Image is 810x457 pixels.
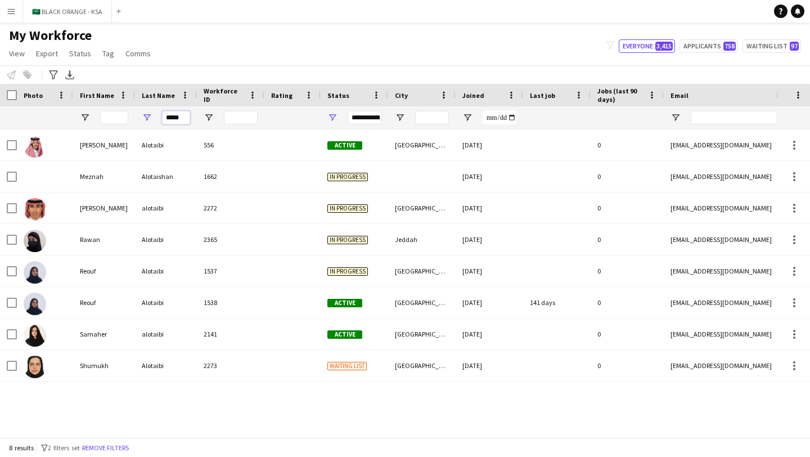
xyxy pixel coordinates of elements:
span: Status [69,48,91,59]
div: Reouf [73,287,135,318]
div: 556 [197,129,264,160]
div: [DATE] [456,256,523,286]
div: [DATE] [456,161,523,192]
span: Active [327,299,362,307]
button: Remove filters [80,442,131,454]
div: Shumukh [73,350,135,381]
div: 0 [591,192,664,223]
span: 3,415 [655,42,673,51]
span: Comms [125,48,151,59]
span: Joined [462,91,484,100]
span: Tag [102,48,114,59]
button: Open Filter Menu [327,113,337,123]
div: 0 [591,224,664,255]
span: In progress [327,236,368,244]
div: 141 days [523,287,591,318]
div: Alotaibi [135,224,197,255]
a: Export [31,46,62,61]
span: Workforce ID [204,87,244,104]
div: 1662 [197,161,264,192]
span: 97 [790,42,799,51]
div: [GEOGRAPHIC_DATA] [388,287,456,318]
div: Alotaibi [135,129,197,160]
a: View [4,46,29,61]
span: Email [670,91,688,100]
button: Waiting list97 [742,39,801,53]
div: [DATE] [456,287,523,318]
div: Alotaibi [135,350,197,381]
div: 1538 [197,287,264,318]
span: City [395,91,408,100]
div: 0 [591,129,664,160]
button: Everyone3,415 [619,39,675,53]
img: Abdulaziz Alotaibi [24,135,46,158]
div: 0 [591,287,664,318]
button: 🇸🇦 BLACK ORANGE - KSA [23,1,112,23]
input: Joined Filter Input [483,111,516,124]
span: In progress [327,204,368,213]
span: First Name [80,91,114,100]
a: Comms [121,46,155,61]
span: 2 filters set [48,443,80,452]
a: Tag [98,46,119,61]
input: First Name Filter Input [100,111,128,124]
div: [GEOGRAPHIC_DATA] [388,129,456,160]
div: [DATE] [456,129,523,160]
div: Meznah [73,161,135,192]
app-action-btn: Advanced filters [47,68,60,82]
div: [GEOGRAPHIC_DATA] [388,192,456,223]
div: 2365 [197,224,264,255]
input: Workforce ID Filter Input [224,111,258,124]
input: City Filter Input [415,111,449,124]
app-action-btn: Export XLSX [63,68,76,82]
div: Samaher [73,319,135,350]
span: Waiting list [327,362,367,370]
span: Active [327,141,362,150]
span: My Workforce [9,27,92,44]
button: Applicants758 [679,39,738,53]
button: Open Filter Menu [670,113,681,123]
button: Open Filter Menu [204,113,214,123]
div: [PERSON_NAME] [73,129,135,160]
div: [DATE] [456,319,523,350]
span: Last Name [142,91,175,100]
div: Alotaibi [135,256,197,286]
div: 1537 [197,256,264,286]
div: alotaibi [135,319,197,350]
span: Photo [24,91,43,100]
div: Jeddah [388,224,456,255]
div: alotaibi [135,192,197,223]
div: 0 [591,350,664,381]
img: Reouf Alotaibi [24,293,46,315]
div: [GEOGRAPHIC_DATA] [388,350,456,381]
div: Alotaibi [135,287,197,318]
img: Samaher alotaibi [24,324,46,347]
div: 0 [591,161,664,192]
span: View [9,48,25,59]
div: [PERSON_NAME] [73,192,135,223]
input: Last Name Filter Input [162,111,190,124]
img: Rawan Alotaibi [24,230,46,252]
div: [GEOGRAPHIC_DATA] [388,319,456,350]
div: Alotaishan [135,161,197,192]
div: [GEOGRAPHIC_DATA] [388,256,456,286]
span: In progress [327,267,368,276]
div: 2272 [197,192,264,223]
span: Last job [530,91,555,100]
div: Rawan [73,224,135,255]
div: 2273 [197,350,264,381]
img: Reouf Alotaibi [24,261,46,284]
button: Open Filter Menu [462,113,472,123]
div: Reouf [73,256,135,286]
span: Rating [271,91,292,100]
img: Shumukh Alotaibi [24,356,46,378]
div: 0 [591,256,664,286]
button: Open Filter Menu [142,113,152,123]
div: [DATE] [456,350,523,381]
button: Open Filter Menu [395,113,405,123]
span: In progress [327,173,368,181]
div: [DATE] [456,224,523,255]
button: Open Filter Menu [80,113,90,123]
span: Export [36,48,58,59]
img: mohammed alotaibi [24,198,46,221]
